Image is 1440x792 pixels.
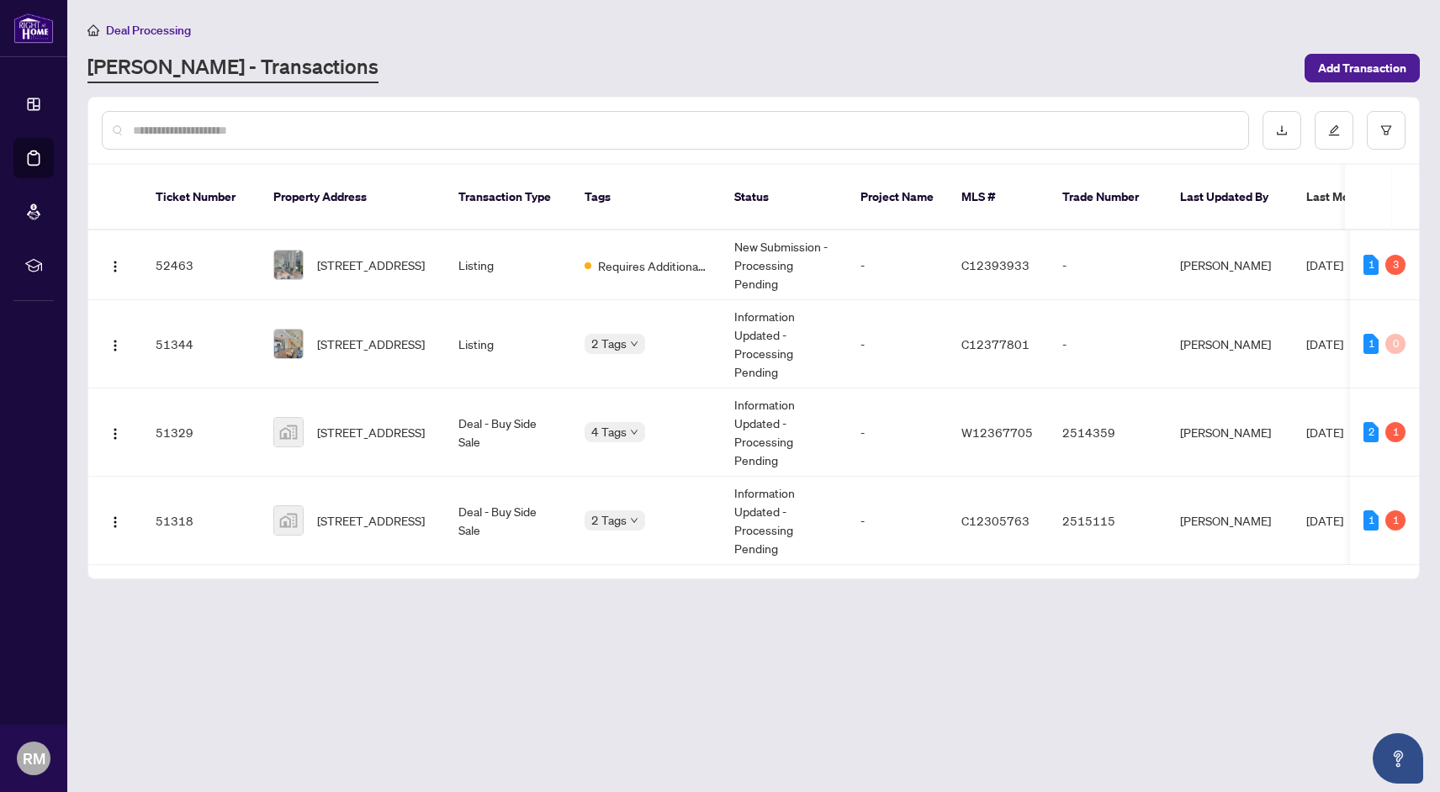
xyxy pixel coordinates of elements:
[317,256,425,274] span: [STREET_ADDRESS]
[1049,230,1167,300] td: -
[142,300,260,388] td: 51344
[1380,124,1392,136] span: filter
[274,251,303,279] img: thumbnail-img
[721,300,847,388] td: Information Updated - Processing Pending
[598,256,707,275] span: Requires Additional Docs
[445,388,571,477] td: Deal - Buy Side Sale
[317,335,425,353] span: [STREET_ADDRESS]
[142,477,260,565] td: 51318
[1328,124,1340,136] span: edit
[317,423,425,441] span: [STREET_ADDRESS]
[1167,477,1293,565] td: [PERSON_NAME]
[445,300,571,388] td: Listing
[142,230,260,300] td: 52463
[260,165,445,230] th: Property Address
[274,506,303,535] img: thumbnail-img
[1049,300,1167,388] td: -
[1315,111,1353,150] button: edit
[847,477,948,565] td: -
[847,165,948,230] th: Project Name
[1167,388,1293,477] td: [PERSON_NAME]
[1306,257,1343,272] span: [DATE]
[630,516,638,525] span: down
[1263,111,1301,150] button: download
[102,419,129,446] button: Logo
[1276,124,1288,136] span: download
[1373,733,1423,784] button: Open asap
[948,165,1049,230] th: MLS #
[1167,165,1293,230] th: Last Updated By
[961,513,1030,528] span: C12305763
[109,339,122,352] img: Logo
[142,165,260,230] th: Ticket Number
[591,334,627,353] span: 2 Tags
[274,330,303,358] img: thumbnail-img
[961,257,1030,272] span: C12393933
[961,425,1033,440] span: W12367705
[721,230,847,300] td: New Submission - Processing Pending
[630,340,638,348] span: down
[961,336,1030,351] span: C12377801
[1305,54,1420,82] button: Add Transaction
[1306,336,1343,351] span: [DATE]
[102,330,129,357] button: Logo
[1363,255,1379,275] div: 1
[591,510,627,530] span: 2 Tags
[571,165,721,230] th: Tags
[1049,165,1167,230] th: Trade Number
[102,251,129,278] button: Logo
[102,507,129,534] button: Logo
[317,511,425,530] span: [STREET_ADDRESS]
[721,165,847,230] th: Status
[445,477,571,565] td: Deal - Buy Side Sale
[1385,510,1406,531] div: 1
[109,427,122,441] img: Logo
[1049,477,1167,565] td: 2515115
[13,13,54,44] img: logo
[142,388,260,477] td: 51329
[445,165,571,230] th: Transaction Type
[1306,187,1409,206] span: Last Modified Date
[274,418,303,446] img: thumbnail-img
[109,260,122,273] img: Logo
[1363,510,1379,531] div: 1
[1385,255,1406,275] div: 3
[1385,422,1406,442] div: 1
[106,23,191,38] span: Deal Processing
[1306,513,1343,528] span: [DATE]
[1167,230,1293,300] td: [PERSON_NAME]
[1363,422,1379,442] div: 2
[630,428,638,436] span: down
[1385,334,1406,354] div: 0
[1363,334,1379,354] div: 1
[109,515,122,529] img: Logo
[721,477,847,565] td: Information Updated - Processing Pending
[1167,300,1293,388] td: [PERSON_NAME]
[721,388,847,477] td: Information Updated - Processing Pending
[1049,388,1167,477] td: 2514359
[1367,111,1406,150] button: filter
[1318,55,1406,82] span: Add Transaction
[87,53,379,83] a: [PERSON_NAME] - Transactions
[23,747,45,770] span: RM
[1306,425,1343,440] span: [DATE]
[87,24,99,36] span: home
[847,300,948,388] td: -
[847,388,948,477] td: -
[591,422,627,441] span: 4 Tags
[445,230,571,300] td: Listing
[847,230,948,300] td: -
